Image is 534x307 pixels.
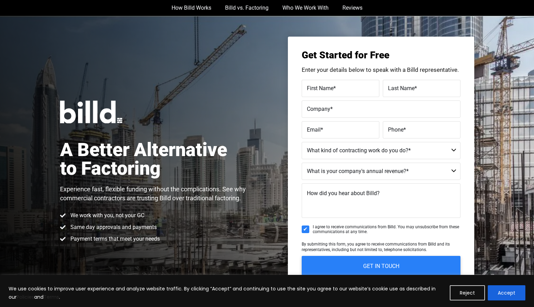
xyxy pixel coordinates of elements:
[302,226,309,233] input: I agree to receive communications from Billd. You may unsubscribe from these communications at an...
[302,50,460,60] h3: Get Started for Free
[302,242,450,252] span: By submitting this form, you agree to receive communications from Billd and its representatives, ...
[488,285,525,300] button: Accept
[302,256,460,277] input: GET IN TOUCH
[60,141,227,178] h1: A Better Alternative to Factoring
[307,106,330,112] span: Company
[69,235,160,243] span: Payment terms that meet your needs
[388,126,404,133] span: Phone
[43,294,59,300] a: Terms
[17,294,34,300] a: Policies
[69,223,157,231] span: Same day approvals and payments
[307,190,380,196] span: How did you hear about Billd?
[388,85,415,92] span: Last Name
[307,126,321,133] span: Email
[450,285,485,300] button: Reject
[9,285,445,301] p: We use cookies to improve user experience and analyze website traffic. By clicking “Accept” and c...
[313,224,460,234] span: I agree to receive communications from Billd. You may unsubscribe from these communications at an...
[60,185,255,203] p: Experience fast, flexible funding without the complications. See why commercial contractors are t...
[69,211,144,220] span: We work with you, not your GC
[302,67,460,73] p: Enter your details below to speak with a Billd representative.
[307,85,333,92] span: First Name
